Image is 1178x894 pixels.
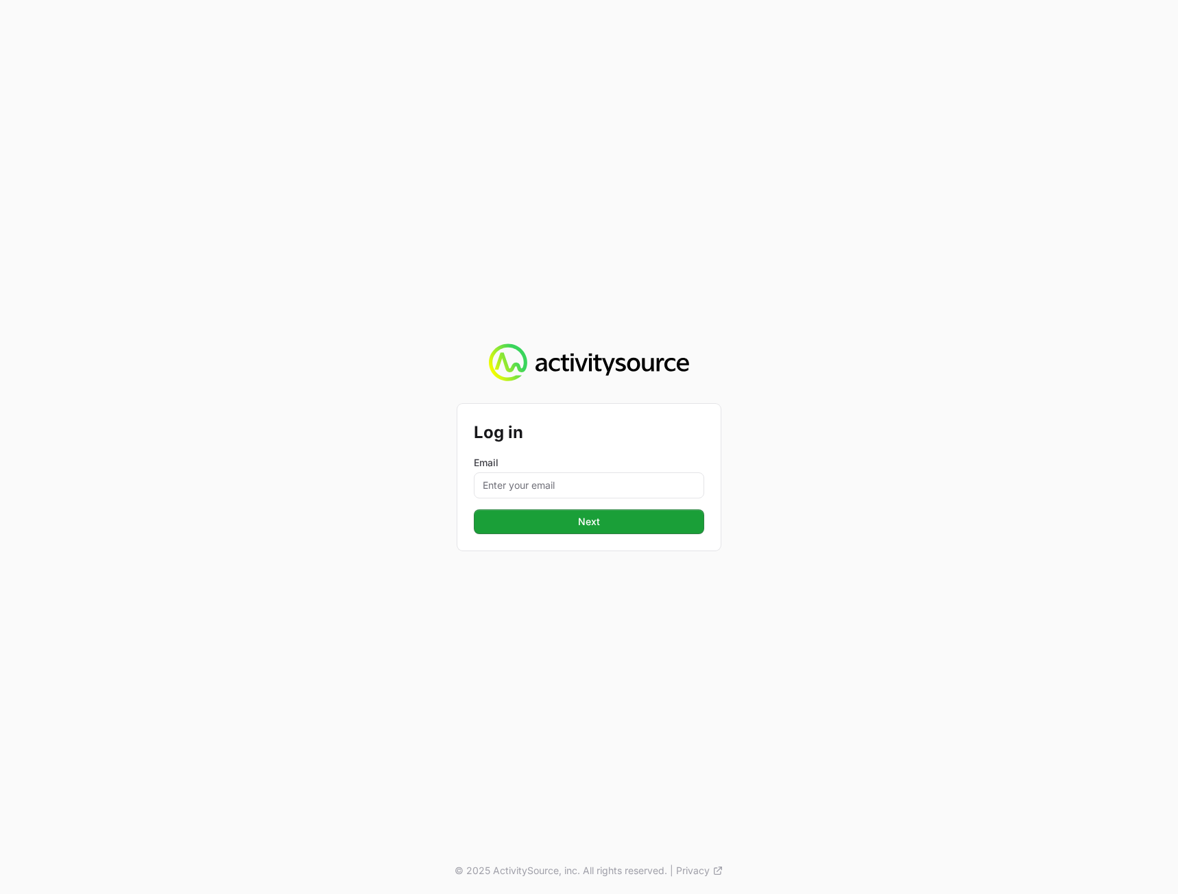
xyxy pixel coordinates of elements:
[474,509,704,534] button: Next
[489,343,688,382] img: Activity Source
[474,420,704,445] h2: Log in
[474,472,704,498] input: Enter your email
[676,864,723,878] a: Privacy
[474,456,704,470] label: Email
[455,864,667,878] p: © 2025 ActivitySource, inc. All rights reserved.
[482,514,696,530] span: Next
[670,864,673,878] span: |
